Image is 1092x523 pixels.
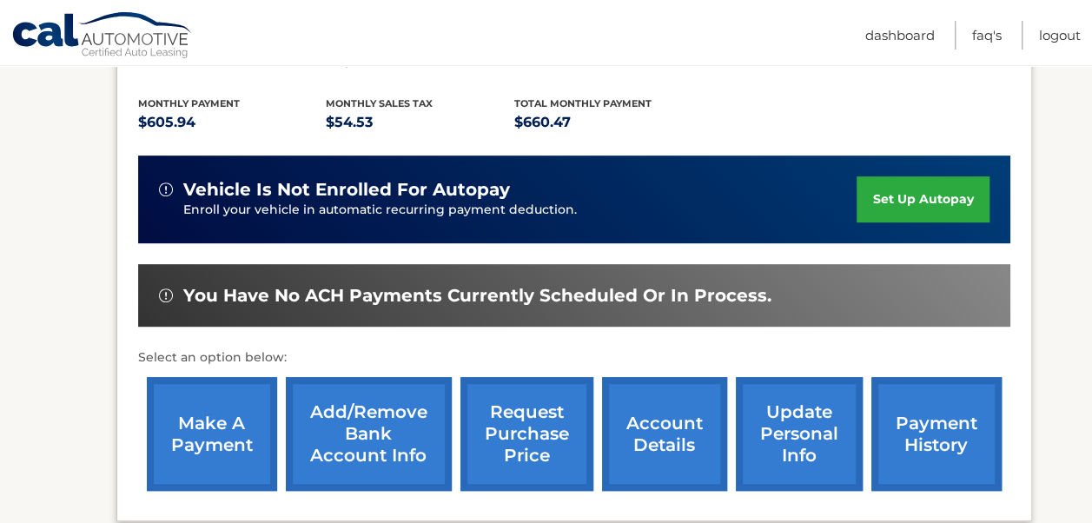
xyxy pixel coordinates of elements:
p: $660.47 [514,110,703,135]
img: alert-white.svg [159,288,173,302]
span: You have no ACH payments currently scheduled or in process. [183,285,771,307]
a: set up autopay [857,176,989,222]
a: Logout [1039,21,1081,50]
a: account details [602,377,727,491]
p: $605.94 [138,110,327,135]
a: make a payment [147,377,277,491]
a: request purchase price [460,377,593,491]
a: update personal info [736,377,863,491]
span: Monthly Payment [138,97,240,109]
span: Monthly sales Tax [326,97,433,109]
p: Enroll your vehicle in automatic recurring payment deduction. [183,201,857,220]
a: Cal Automotive [11,11,194,62]
a: Dashboard [865,21,935,50]
a: payment history [871,377,1002,491]
span: vehicle is not enrolled for autopay [183,179,510,201]
span: Total Monthly Payment [514,97,652,109]
p: $54.53 [326,110,514,135]
a: FAQ's [972,21,1002,50]
p: Select an option below: [138,348,1010,368]
a: Add/Remove bank account info [286,377,452,491]
img: alert-white.svg [159,182,173,196]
